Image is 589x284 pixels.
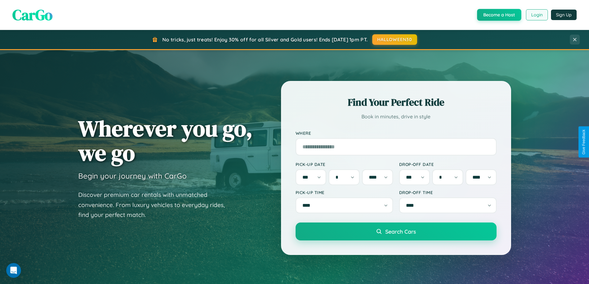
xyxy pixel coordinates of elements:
[477,9,521,21] button: Become a Host
[385,228,416,235] span: Search Cars
[162,36,368,43] span: No tricks, just treats! Enjoy 30% off for all Silver and Gold users! Ends [DATE] 1pm PT.
[399,162,497,167] label: Drop-off Date
[296,95,497,109] h2: Find Your Perfect Ride
[78,190,233,220] p: Discover premium car rentals with unmatched convenience. From luxury vehicles to everyday rides, ...
[582,129,586,155] div: Give Feedback
[6,263,21,278] iframe: Intercom live chat
[78,116,253,165] h1: Wherever you go, we go
[296,223,497,240] button: Search Cars
[78,171,187,180] h3: Begin your journey with CarGo
[296,190,393,195] label: Pick-up Time
[12,5,53,25] span: CarGo
[296,112,497,121] p: Book in minutes, drive in style
[551,10,577,20] button: Sign Up
[296,162,393,167] label: Pick-up Date
[296,130,497,136] label: Where
[372,34,417,45] button: HALLOWEEN30
[399,190,497,195] label: Drop-off Time
[526,9,548,20] button: Login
